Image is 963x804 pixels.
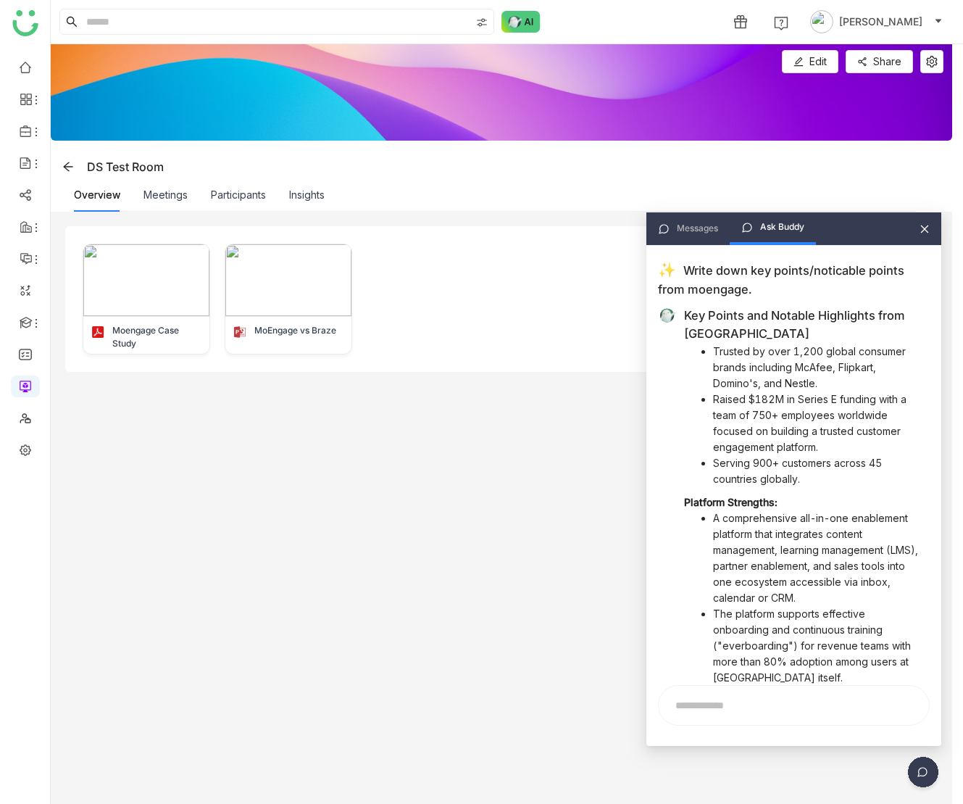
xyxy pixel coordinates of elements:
span: [PERSON_NAME] [839,14,922,30]
img: ask-buddy.svg [658,307,677,324]
strong: Platform Strengths: [684,496,778,508]
li: Raised $182M in Series E funding with a team of 750+ employees worldwide focused on building a tr... [713,391,922,455]
button: Meetings [143,187,188,203]
img: chat-icon-header.svg [741,222,753,233]
button: Edit [782,50,838,73]
img: search-type.svg [476,17,488,28]
img: pptx.svg [233,325,247,339]
button: [PERSON_NAME] [807,10,946,33]
img: 66ab8c468faa685b20ec1831 [225,244,351,316]
img: help.svg [774,16,788,30]
button: Share [846,50,913,73]
img: pdf.svg [91,325,105,339]
img: chat-icon-header.svg [658,223,670,235]
div: DS Test Room [57,155,164,178]
div: MoEngage vs Braze [254,324,336,337]
div: Ask Buddy [760,220,804,234]
img: dsr-chat-floating.svg [905,757,941,793]
h3: Key Points and Notable Highlights from [GEOGRAPHIC_DATA] [684,307,922,344]
li: A comprehensive all-in-one enablement platform that integrates content management, learning manag... [713,510,922,606]
span: Edit [809,54,827,70]
li: Trusted by over 1,200 global consumer brands including McAfee, Flipkart, Domino's, and Nestle. [713,344,922,391]
li: The platform supports effective onboarding and continuous training ("everboarding") for revenue t... [713,606,922,686]
img: 6667f5dd4fe73a0cce4ff4ae [83,244,209,316]
button: Participants [211,187,266,203]
div: Messages [677,222,718,236]
div: Write down key points/noticable points from moengage. [658,262,930,299]
div: Moengage Case Study [112,324,202,350]
li: Serving 900+ customers across 45 countries globally. [713,455,922,487]
button: Overview [74,187,120,203]
img: ask-buddy-normal.svg [501,11,541,33]
span: Share [873,54,901,70]
img: avatar [810,10,833,33]
button: Insights [289,187,325,203]
img: logo [12,10,38,36]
